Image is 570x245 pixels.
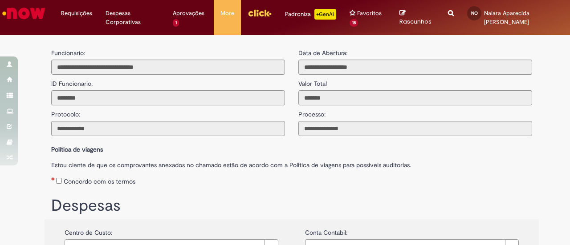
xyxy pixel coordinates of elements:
[298,75,327,88] label: Valor Total
[298,105,326,119] label: Processo:
[61,9,92,18] span: Requisições
[64,177,135,186] label: Concordo com os termos
[305,224,347,237] label: Conta Contabil:
[350,19,358,27] span: 18
[173,9,204,18] span: Aprovações
[399,9,435,26] a: Rascunhos
[51,197,532,215] h1: Despesas
[314,9,336,20] p: +GenAi
[65,224,112,237] label: Centro de Custo:
[399,17,432,26] span: Rascunhos
[51,156,532,169] label: Estou ciente de que os comprovantes anexados no chamado estão de acordo com a Politica de viagens...
[484,9,529,26] span: Naiara Aparecida [PERSON_NAME]
[51,145,103,153] b: Política de viagens
[106,9,159,27] span: Despesas Corporativas
[51,75,93,88] label: ID Funcionario:
[285,9,336,20] div: Padroniza
[220,9,234,18] span: More
[173,19,179,27] span: 1
[51,105,80,119] label: Protocolo:
[248,6,272,20] img: click_logo_yellow_360x200.png
[1,4,47,22] img: ServiceNow
[471,10,478,16] span: NO
[298,48,347,57] label: Data de Abertura:
[357,9,382,18] span: Favoritos
[51,48,85,57] label: Funcionario:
